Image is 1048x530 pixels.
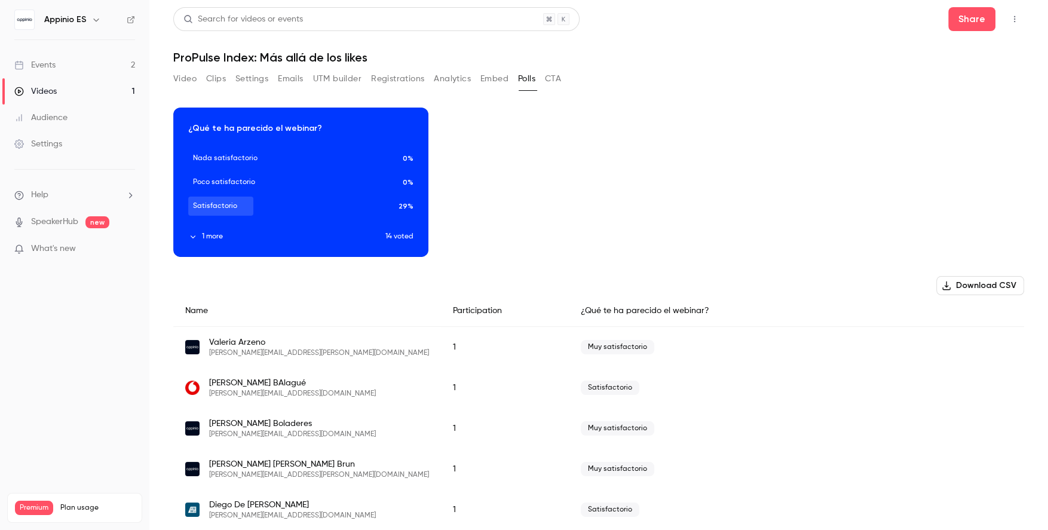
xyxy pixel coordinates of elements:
[441,449,569,489] div: 1
[173,408,1024,449] div: marta.boladeres@appinio.com
[173,449,1024,489] div: jean.brun@appinio.com
[209,377,376,389] span: [PERSON_NAME] BAlagué
[31,189,48,201] span: Help
[183,13,303,26] div: Search for videos or events
[209,458,429,470] span: [PERSON_NAME] [PERSON_NAME] Brun
[14,112,68,124] div: Audience
[60,503,134,513] span: Plan usage
[209,336,429,348] span: Valeria Arzeno
[185,421,200,436] img: appinio.com
[209,348,429,358] span: [PERSON_NAME][EMAIL_ADDRESS][PERSON_NAME][DOMAIN_NAME]
[441,408,569,449] div: 1
[209,511,376,520] span: [PERSON_NAME][EMAIL_ADDRESS][DOMAIN_NAME]
[31,216,78,228] a: SpeakerHub
[581,421,654,436] span: Muy satisfactorio
[569,295,1024,327] div: ¿Qué te ha parecido el webinar?
[480,69,508,88] button: Embed
[936,276,1024,295] button: Download CSV
[206,69,226,88] button: Clips
[1005,10,1024,29] button: Top Bar Actions
[85,216,109,228] span: new
[441,489,569,530] div: 1
[44,14,87,26] h6: Appinio ES
[173,327,1024,368] div: valeria.arzeno@appinio.com
[185,462,200,476] img: appinio.com
[948,7,995,31] button: Share
[545,69,561,88] button: CTA
[31,243,76,255] span: What's new
[173,295,441,327] div: Name
[185,381,200,395] img: vodafone.com
[173,367,1024,408] div: anna.balague@vodafone.com
[581,340,654,354] span: Muy satisfactorio
[188,231,385,242] button: 1 more
[14,59,56,71] div: Events
[185,503,200,517] img: awwg.com
[209,430,376,439] span: [PERSON_NAME][EMAIL_ADDRESS][DOMAIN_NAME]
[441,295,569,327] div: Participation
[14,189,135,201] li: help-dropdown-opener
[441,367,569,408] div: 1
[14,85,57,97] div: Videos
[235,69,268,88] button: Settings
[518,69,535,88] button: Polls
[173,489,1024,530] div: diego.demiguel@awwg.com
[209,389,376,399] span: [PERSON_NAME][EMAIL_ADDRESS][DOMAIN_NAME]
[581,381,639,395] span: Satisfactorio
[441,327,569,368] div: 1
[209,418,376,430] span: [PERSON_NAME] Boladeres
[581,462,654,476] span: Muy satisfactorio
[185,340,200,354] img: appinio.com
[209,470,429,480] span: [PERSON_NAME][EMAIL_ADDRESS][PERSON_NAME][DOMAIN_NAME]
[173,50,1024,65] h1: ProPulse Index: Más allá de los likes
[209,499,376,511] span: Diego De [PERSON_NAME]
[173,69,197,88] button: Video
[371,69,424,88] button: Registrations
[14,138,62,150] div: Settings
[581,503,639,517] span: Satisfactorio
[313,69,361,88] button: UTM builder
[15,10,34,29] img: Appinio ES
[278,69,303,88] button: Emails
[434,69,471,88] button: Analytics
[15,501,53,515] span: Premium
